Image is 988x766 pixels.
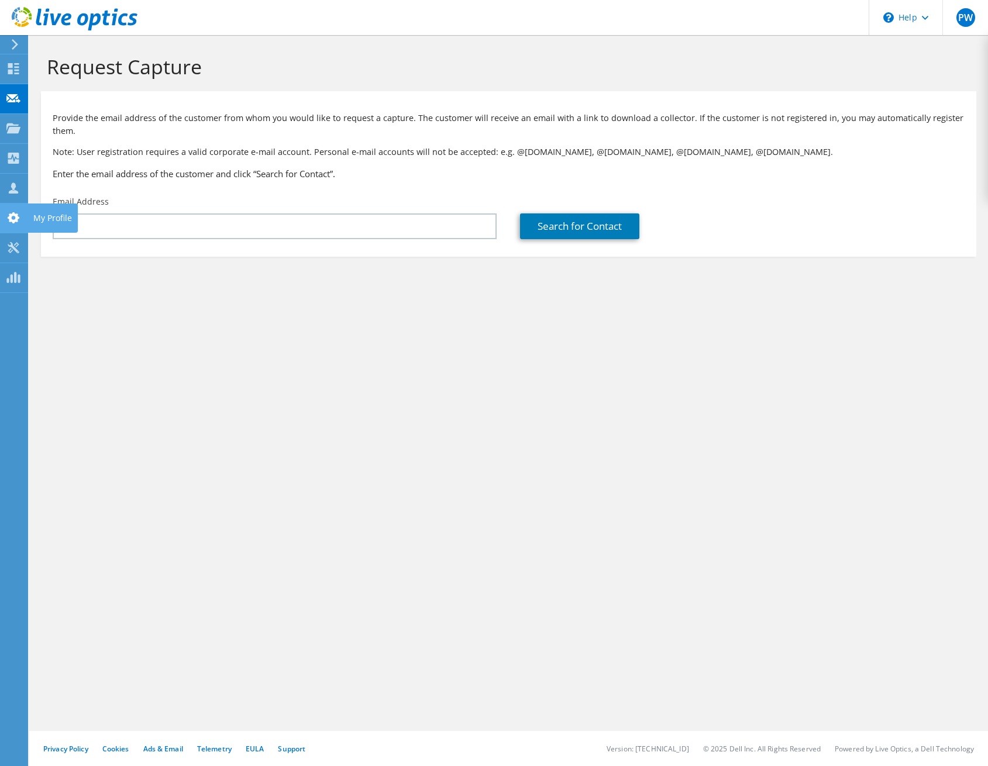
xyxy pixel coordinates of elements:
[703,744,821,754] li: © 2025 Dell Inc. All Rights Reserved
[607,744,689,754] li: Version: [TECHNICAL_ID]
[53,146,965,158] p: Note: User registration requires a valid corporate e-mail account. Personal e-mail accounts will ...
[883,12,894,23] svg: \n
[53,167,965,180] h3: Enter the email address of the customer and click “Search for Contact”.
[27,203,78,233] div: My Profile
[835,744,974,754] li: Powered by Live Optics, a Dell Technology
[102,744,129,754] a: Cookies
[278,744,305,754] a: Support
[520,213,639,239] a: Search for Contact
[956,8,975,27] span: PW
[43,744,88,754] a: Privacy Policy
[47,54,965,79] h1: Request Capture
[197,744,232,754] a: Telemetry
[143,744,183,754] a: Ads & Email
[53,196,109,208] label: Email Address
[246,744,264,754] a: EULA
[53,112,965,137] p: Provide the email address of the customer from whom you would like to request a capture. The cust...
